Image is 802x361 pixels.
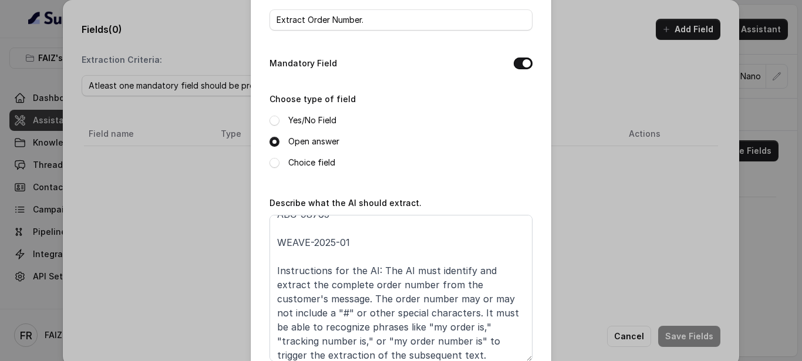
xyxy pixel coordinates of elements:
label: Choice field [288,156,335,170]
label: Open answer [288,134,339,149]
label: Describe what the AI should extract. [269,198,422,208]
label: Yes/No Field [288,113,336,127]
label: Mandatory Field [269,56,337,70]
label: Choose type of field [269,94,356,104]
